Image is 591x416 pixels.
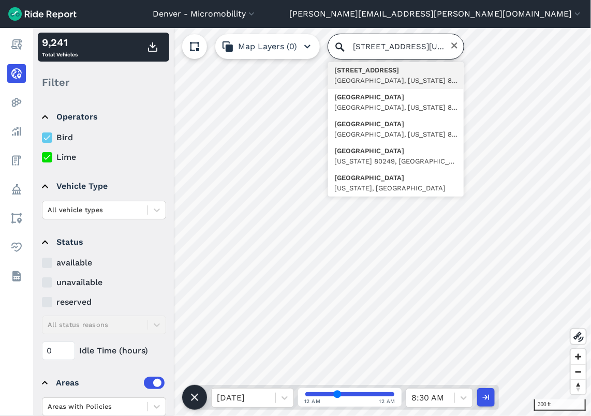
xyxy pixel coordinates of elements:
[56,377,165,389] div: Areas
[7,238,26,257] a: Health
[42,35,78,60] div: Total Vehicles
[42,228,165,257] summary: Status
[334,146,457,156] div: [GEOGRAPHIC_DATA]
[534,399,586,411] div: 300 ft
[42,276,166,289] label: unavailable
[42,296,166,308] label: reserved
[42,368,165,397] summary: Areas
[42,257,166,269] label: available
[334,65,457,76] div: [STREET_ADDRESS]
[450,41,459,50] button: Clear
[571,379,586,394] button: Reset bearing to north
[7,93,26,112] a: Heatmaps
[7,64,26,83] a: Realtime
[334,173,457,183] div: [GEOGRAPHIC_DATA]
[304,397,321,405] span: 12 AM
[42,131,166,144] label: Bird
[7,267,26,286] a: Datasets
[42,341,166,360] div: Idle Time (hours)
[379,397,396,405] span: 12 AM
[42,172,165,201] summary: Vehicle Type
[334,119,457,129] div: [GEOGRAPHIC_DATA]
[334,129,457,140] div: [GEOGRAPHIC_DATA], [US_STATE] 80011, [GEOGRAPHIC_DATA]
[153,8,257,20] button: Denver - Micromobility
[289,8,583,20] button: [PERSON_NAME][EMAIL_ADDRESS][PERSON_NAME][DOMAIN_NAME]
[328,34,464,59] input: Search Location or Vehicles
[33,28,591,416] canvas: Map
[334,102,457,113] div: [GEOGRAPHIC_DATA], [US_STATE] 80249, [GEOGRAPHIC_DATA]
[7,35,26,54] a: Report
[334,156,457,167] div: [US_STATE] 80249, [GEOGRAPHIC_DATA]
[571,349,586,364] button: Zoom in
[42,102,165,131] summary: Operators
[7,122,26,141] a: Analyze
[334,92,457,102] div: [GEOGRAPHIC_DATA]
[42,35,78,50] div: 9,241
[8,7,77,21] img: Ride Report
[7,151,26,170] a: Fees
[7,209,26,228] a: Areas
[334,183,457,194] div: [US_STATE], [GEOGRAPHIC_DATA]
[215,34,320,59] button: Map Layers (0)
[42,151,166,164] label: Lime
[38,66,169,98] div: Filter
[571,364,586,379] button: Zoom out
[334,76,457,86] div: [GEOGRAPHIC_DATA], [US_STATE] 80249, [GEOGRAPHIC_DATA]
[7,180,26,199] a: Policy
